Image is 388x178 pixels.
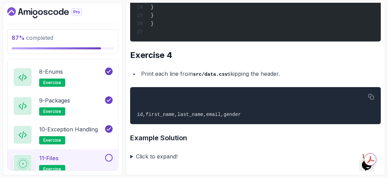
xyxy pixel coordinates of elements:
[130,50,381,61] h2: Exercise 4
[137,112,241,117] code: id,first_name,last_name,email,gender
[39,154,58,162] p: 11 - Files
[151,13,153,18] span: }
[13,96,113,116] button: 9-Packagesexercise
[39,96,70,105] p: 9 - Packages
[139,69,381,79] li: Print each line from skipping the header.
[151,21,153,26] span: }
[193,72,228,77] code: src/data.csv
[13,68,113,87] button: 8-Enumsexercise
[151,4,153,10] span: }
[12,34,25,41] span: 87 %
[43,138,61,143] span: exercise
[130,152,381,161] summary: Click to expand!
[13,154,113,173] button: 11-Filesexercise
[12,34,53,41] span: completed
[359,151,381,171] iframe: chat widget
[130,132,381,143] h3: Example Solution
[43,166,61,172] span: exercise
[43,109,61,114] span: exercise
[43,80,61,85] span: exercise
[39,125,98,133] p: 10 - Exception Handling
[13,125,113,144] button: 10-Exception Handlingexercise
[39,68,63,76] p: 8 - Enums
[7,7,98,18] a: Dashboard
